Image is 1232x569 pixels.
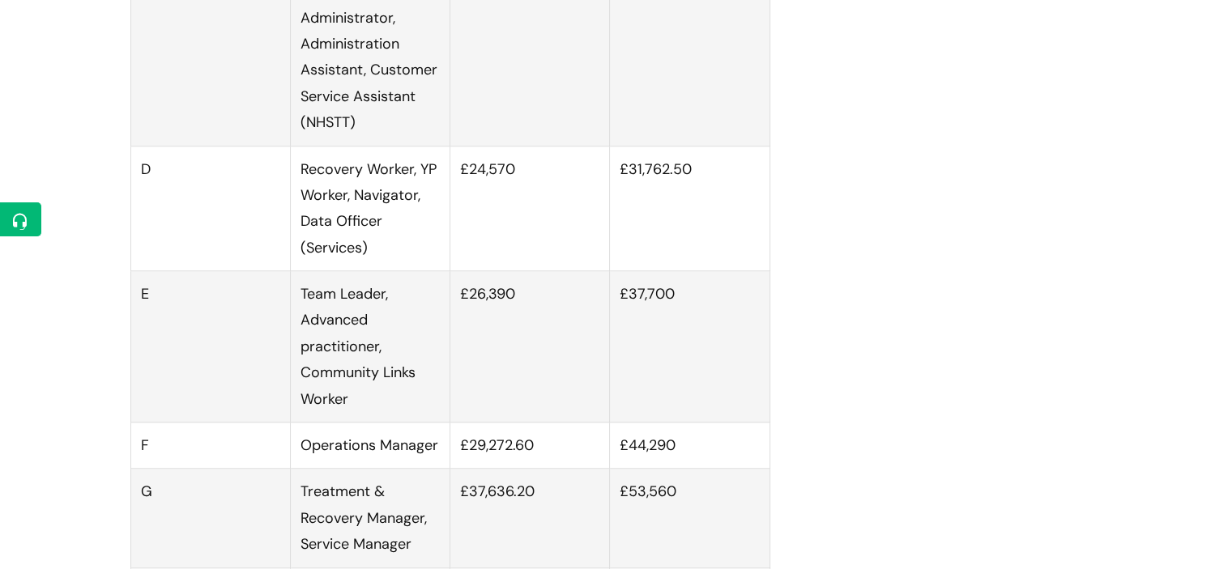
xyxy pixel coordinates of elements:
[450,271,610,423] td: £26,390
[610,469,769,567] td: £53,560
[610,271,769,423] td: £37,700
[290,423,450,469] td: Operations Manager
[290,469,450,567] td: Treatment & Recovery Manager, Service Manager
[610,146,769,271] td: £31,762.50
[450,469,610,567] td: £37,636.20
[130,469,290,567] td: G
[130,146,290,271] td: D
[290,146,450,271] td: Recovery Worker, YP Worker, Navigator, Data Officer (Services)
[610,423,769,469] td: £44,290
[450,146,610,271] td: £24,570
[450,423,610,469] td: £29,272.60
[130,423,290,469] td: F
[130,271,290,423] td: E
[290,271,450,423] td: Team Leader, Advanced practitioner, Community Links Worker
